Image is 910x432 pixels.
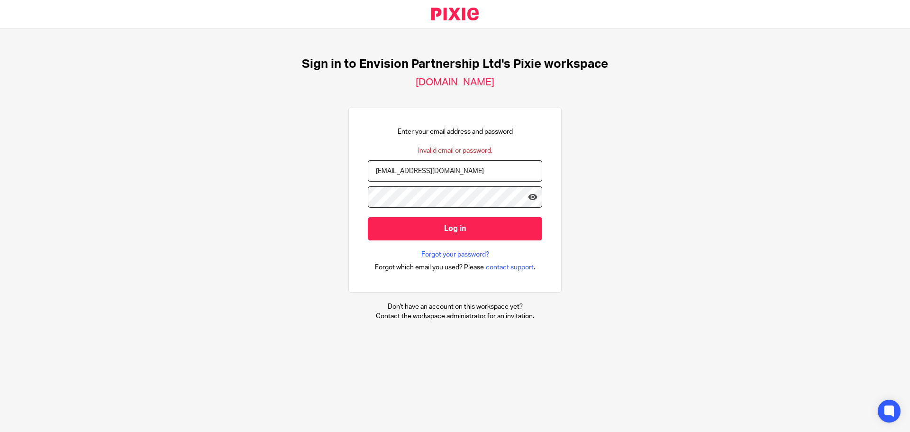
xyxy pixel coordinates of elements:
span: Forgot which email you used? Please [375,263,484,272]
p: Contact the workspace administrator for an invitation. [376,312,534,321]
input: name@example.com [368,160,542,182]
div: . [375,262,536,273]
h2: [DOMAIN_NAME] [416,76,494,89]
div: Invalid email or password. [418,146,492,156]
h1: Sign in to Envision Partnership Ltd's Pixie workspace [302,57,608,72]
a: Forgot your password? [421,250,489,259]
p: Enter your email address and password [398,127,513,137]
p: Don't have an account on this workspace yet? [376,302,534,312]
input: Log in [368,217,542,240]
span: contact support [486,263,534,272]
